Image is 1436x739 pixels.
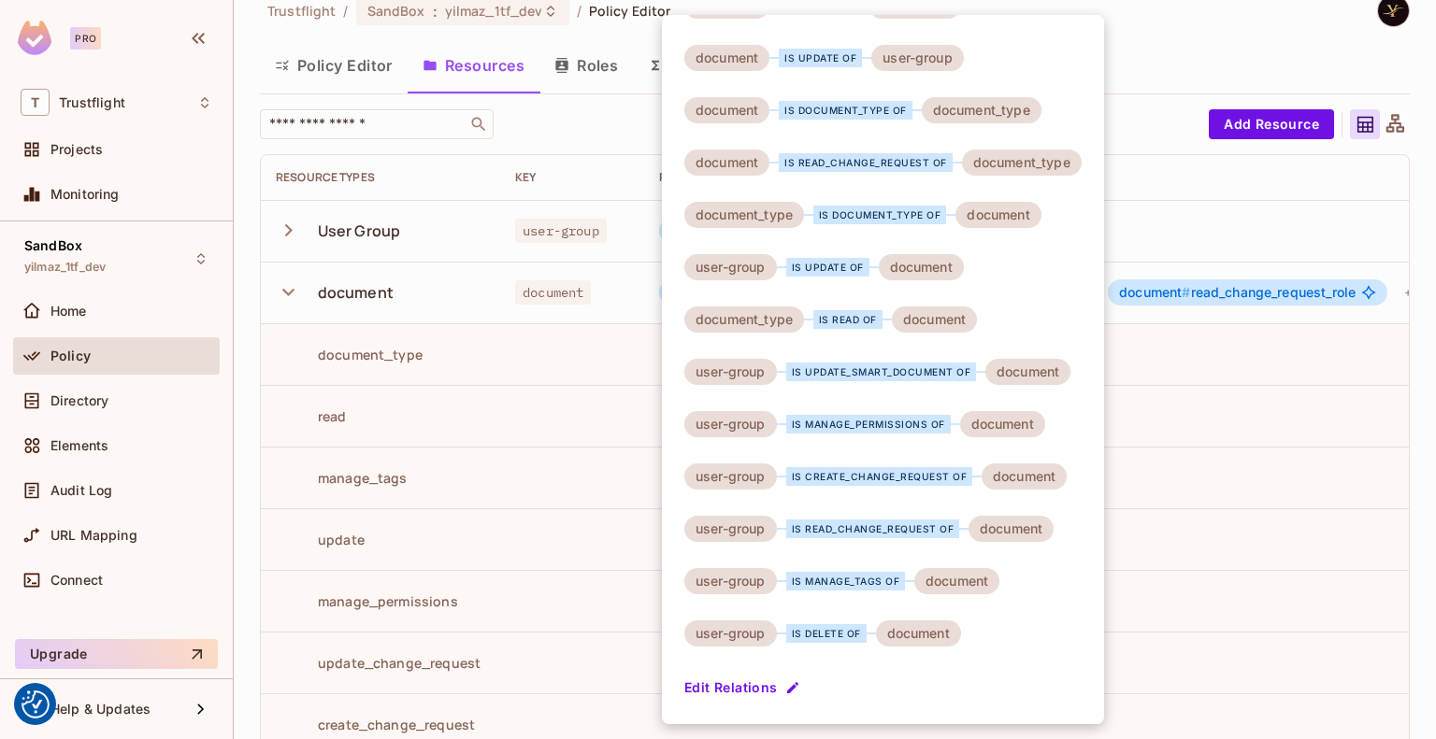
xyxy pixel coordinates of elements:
[684,45,769,71] div: document
[684,516,777,542] div: user-group
[779,49,862,67] div: is update of
[892,306,977,333] div: document
[786,519,960,538] div: is read_change_request of
[960,411,1045,437] div: document
[813,310,883,329] div: is read of
[684,202,804,228] div: document_type
[969,516,1054,542] div: document
[871,45,964,71] div: user-group
[684,411,777,437] div: user-group
[876,620,961,647] div: document
[684,620,777,647] div: user-group
[786,415,951,433] div: is manage_permissions of
[684,568,777,594] div: user-group
[962,149,1082,176] div: document_type
[22,690,50,718] img: Revisit consent button
[985,359,1070,385] div: document
[982,463,1067,490] div: document
[786,572,906,590] div: is manage_tags of
[786,467,973,486] div: is create_change_request of
[684,359,777,385] div: user-group
[786,258,869,277] div: is update of
[684,463,777,490] div: user-group
[684,306,804,333] div: document_type
[684,673,804,703] button: Edit Relations
[955,202,1041,228] div: document
[22,690,50,718] button: Consent Preferences
[879,254,964,280] div: document
[786,624,867,643] div: is delete of
[922,97,1041,123] div: document_type
[684,254,777,280] div: user-group
[684,149,769,176] div: document
[779,101,912,120] div: is document_type of
[914,568,999,594] div: document
[813,206,947,224] div: is document_type of
[779,153,953,172] div: is read_change_request of
[684,97,769,123] div: document
[786,362,977,381] div: is update_smart_document of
